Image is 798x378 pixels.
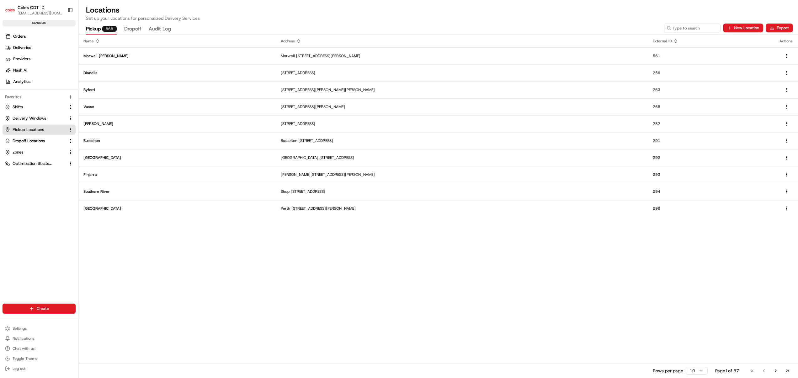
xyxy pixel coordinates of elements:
[3,31,78,41] a: Orders
[281,104,643,109] p: [STREET_ADDRESS][PERSON_NAME]
[779,39,793,44] div: Actions
[83,104,271,109] p: Vasse
[3,147,76,157] button: Zones
[766,24,793,32] button: Export
[653,87,769,92] p: 263
[18,11,62,16] button: [EMAIL_ADDRESS][DOMAIN_NAME]
[83,121,271,126] p: [PERSON_NAME]
[3,77,78,87] a: Analytics
[3,20,76,26] div: sandbox
[3,125,76,135] button: Pickup Locations
[3,344,76,353] button: Chat with us!
[281,70,643,75] p: [STREET_ADDRESS]
[281,138,643,143] p: Busselton [STREET_ADDRESS]
[3,3,65,18] button: Coles CDTColes CDT[EMAIL_ADDRESS][DOMAIN_NAME]
[83,206,271,211] p: [GEOGRAPHIC_DATA]
[653,172,769,177] p: 293
[723,24,763,32] button: New Location
[5,149,66,155] a: Zones
[13,138,45,144] span: Dropoff Locations
[664,24,721,32] input: Type to search
[13,366,25,371] span: Log out
[149,24,171,35] button: Audit Log
[3,304,76,314] button: Create
[13,161,52,166] span: Optimization Strategy
[18,4,39,11] button: Coles CDT
[5,5,15,15] img: Coles CDT
[3,354,76,363] button: Toggle Theme
[13,326,27,331] span: Settings
[5,116,66,121] a: Delivery Windows
[281,87,643,92] p: [STREET_ADDRESS][PERSON_NAME][PERSON_NAME]
[86,15,790,21] p: Set up your Locations for personalized Delivery Services
[653,121,769,126] p: 282
[281,206,643,211] p: Perth [STREET_ADDRESS][PERSON_NAME]
[653,138,769,143] p: 291
[13,336,35,341] span: Notifications
[37,306,49,311] span: Create
[13,34,26,39] span: Orders
[86,24,117,35] button: Pickup
[86,5,790,15] h2: Locations
[3,364,76,373] button: Log out
[83,87,271,92] p: Byford
[13,149,23,155] span: Zones
[83,155,271,160] p: [GEOGRAPHIC_DATA]
[653,70,769,75] p: 256
[3,102,76,112] button: Shifts
[3,43,78,53] a: Deliveries
[124,24,141,35] button: Dropoff
[653,104,769,109] p: 268
[83,172,271,177] p: Pinjarra
[653,368,683,374] p: Rows per page
[281,189,643,194] p: Shop [STREET_ADDRESS]
[102,26,117,32] div: 868
[653,39,769,44] div: External ID
[653,206,769,211] p: 296
[281,39,643,44] div: Address
[13,56,30,62] span: Providers
[281,53,643,58] p: Morwell [STREET_ADDRESS][PERSON_NAME]
[3,92,76,102] div: Favorites
[13,346,35,351] span: Chat with us!
[653,155,769,160] p: 292
[281,121,643,126] p: [STREET_ADDRESS]
[13,104,23,110] span: Shifts
[83,70,271,75] p: Dianella
[281,172,643,177] p: [PERSON_NAME][STREET_ADDRESS][PERSON_NAME]
[83,39,271,44] div: Name
[13,79,30,84] span: Analytics
[715,368,739,374] div: Page 1 of 87
[83,138,271,143] p: Busselton
[3,54,78,64] a: Providers
[13,356,38,361] span: Toggle Theme
[13,67,27,73] span: Nash AI
[5,161,66,166] a: Optimization Strategy
[13,45,31,51] span: Deliveries
[653,189,769,194] p: 294
[281,155,643,160] p: [GEOGRAPHIC_DATA] [STREET_ADDRESS]
[5,104,66,110] a: Shifts
[3,324,76,333] button: Settings
[5,138,66,144] a: Dropoff Locations
[5,127,66,132] a: Pickup Locations
[83,53,271,58] p: Morwell [PERSON_NAME]
[13,116,46,121] span: Delivery Windows
[3,65,78,75] a: Nash AI
[3,334,76,343] button: Notifications
[653,53,769,58] p: 561
[3,113,76,123] button: Delivery Windows
[3,136,76,146] button: Dropoff Locations
[3,159,76,169] button: Optimization Strategy
[83,189,271,194] p: Southern River
[13,127,44,132] span: Pickup Locations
